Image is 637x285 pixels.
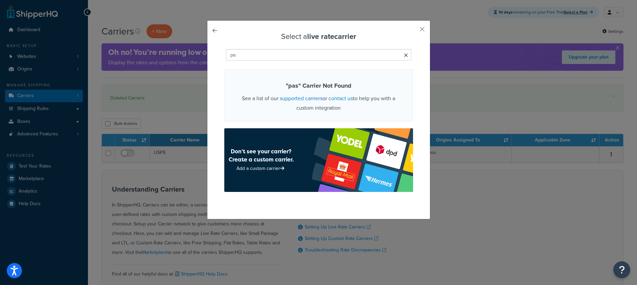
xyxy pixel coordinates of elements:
h4: " pas " Carrier Not Found [233,81,404,90]
span: Clear search query [404,51,408,60]
a: Add a custom carrier [236,165,286,172]
a: supported carriers [280,94,322,102]
div: See a list of our or to help you with a custom integration [224,69,413,122]
input: Search Carriers [226,49,411,61]
a: contact us [328,94,353,102]
h4: Don’t see your carrier? Create a custom carrier. [228,147,294,163]
strong: live rate carrier [307,31,356,42]
button: Open Resource Center [613,261,630,278]
h3: Select a [224,32,413,41]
